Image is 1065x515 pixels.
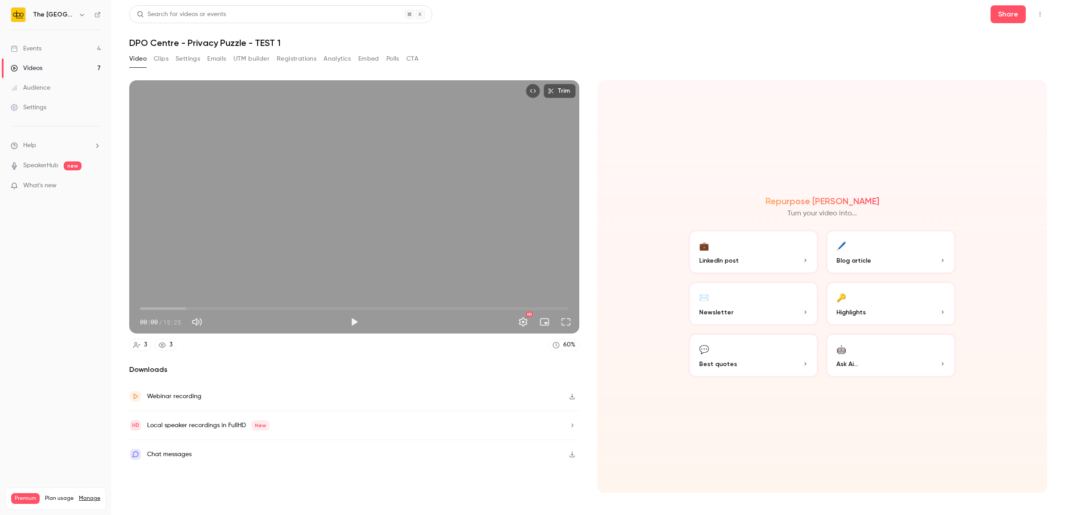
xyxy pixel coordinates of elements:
div: 60 % [563,340,575,350]
h2: Repurpose [PERSON_NAME] [766,196,879,206]
div: 3 [169,340,172,350]
div: Events [11,44,41,53]
button: Top Bar Actions [1033,7,1047,21]
button: Settings [176,52,200,66]
iframe: Noticeable Trigger [90,182,101,190]
div: Chat messages [147,449,192,460]
span: Newsletter [699,308,733,317]
a: 3 [155,339,176,351]
span: Plan usage [45,495,74,502]
span: Blog article [836,256,871,265]
div: Audience [11,83,50,92]
div: Webinar recording [147,391,201,402]
div: Videos [11,64,42,73]
span: Premium [11,493,40,504]
span: Help [23,141,36,150]
button: CTA [406,52,418,66]
button: Play [345,313,363,331]
div: ✉️ [699,290,709,304]
button: 🤖Ask Ai... [826,333,956,378]
button: 🖊️Blog article [826,230,956,274]
div: 💼 [699,239,709,252]
img: The DPO Centre [11,8,25,22]
p: Turn your video into... [787,208,857,219]
div: 💬 [699,342,709,356]
button: Share [991,5,1026,23]
button: Video [129,52,147,66]
span: 15:25 [163,317,181,327]
h1: DPO Centre - Privacy Puzzle - TEST 1 [129,37,1047,48]
button: Embed [358,52,379,66]
span: Best quotes [699,359,737,369]
button: Registrations [277,52,316,66]
a: Manage [79,495,100,502]
div: Local speaker recordings in FullHD [147,420,270,431]
div: 🖊️ [836,239,846,252]
button: Settings [514,313,532,331]
span: 00:00 [140,317,158,327]
h6: The [GEOGRAPHIC_DATA] [33,10,75,19]
button: Full screen [557,313,575,331]
a: SpeakerHub [23,161,58,170]
div: 🔑 [836,290,846,304]
button: Polls [386,52,399,66]
li: help-dropdown-opener [11,141,101,150]
button: 🔑Highlights [826,281,956,326]
div: Settings [11,103,46,112]
div: HD [526,312,532,317]
div: Search for videos or events [137,10,226,19]
button: 💬Best quotes [688,333,819,378]
button: Emails [207,52,226,66]
span: Highlights [836,308,866,317]
span: LinkedIn post [699,256,739,265]
button: ✉️Newsletter [688,281,819,326]
button: Analytics [324,52,351,66]
span: Ask Ai... [836,359,858,369]
a: 60% [549,339,579,351]
span: New [251,420,270,431]
span: / [159,317,162,327]
span: What's new [23,181,57,190]
span: new [64,161,82,170]
button: UTM builder [233,52,270,66]
h2: Downloads [129,364,579,375]
a: 3 [129,339,151,351]
button: Trim [544,84,576,98]
button: Mute [188,313,206,331]
div: 00:00 [140,317,181,327]
div: 🤖 [836,342,846,356]
button: Embed video [526,84,540,98]
button: 💼LinkedIn post [688,230,819,274]
button: Turn on miniplayer [536,313,553,331]
div: 3 [144,340,147,350]
button: Clips [154,52,168,66]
